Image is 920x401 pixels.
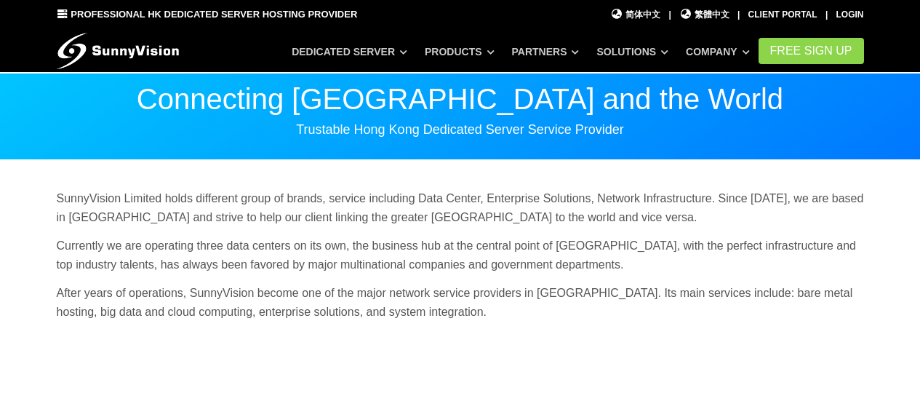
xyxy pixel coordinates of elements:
a: 繁體中文 [679,8,729,22]
a: Solutions [596,39,668,65]
a: Client Portal [748,9,817,20]
p: After years of operations, SunnyVision become one of the major network service providers in [GEOG... [57,284,864,321]
p: Currently we are operating three data centers on its own, the business hub at the central point o... [57,237,864,274]
p: Trustable Hong Kong Dedicated Server Service Provider [57,121,864,138]
p: SunnyVision Limited holds different group of brands, service including Data Center, Enterprise So... [57,189,864,226]
a: Partners [512,39,580,65]
a: Login [836,9,864,20]
a: Products [425,39,495,65]
li: | [825,8,828,22]
li: | [668,8,671,22]
a: Dedicated Server [292,39,407,65]
li: | [737,8,740,22]
span: Professional HK Dedicated Server Hosting Provider [71,9,357,20]
a: FREE Sign Up [759,38,864,64]
p: Connecting [GEOGRAPHIC_DATA] and the World [57,84,864,114]
a: Company [686,39,750,65]
a: 简体中文 [611,8,661,22]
